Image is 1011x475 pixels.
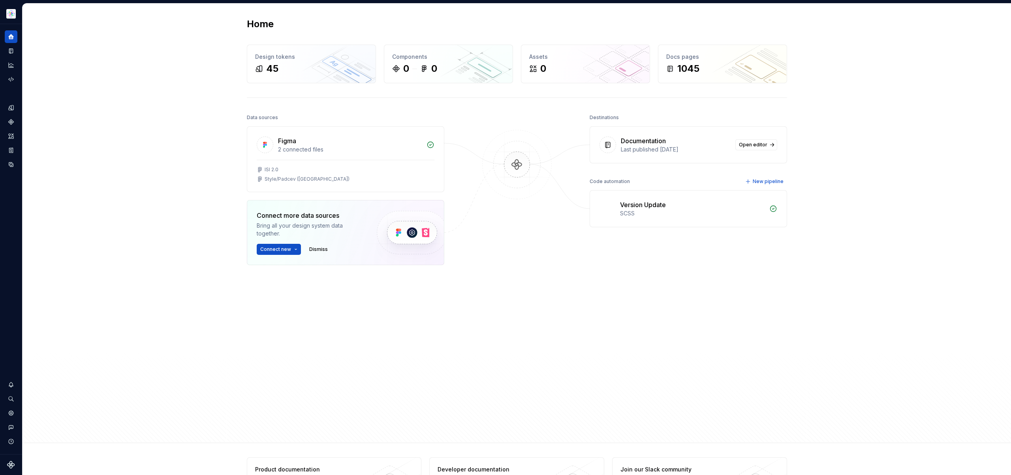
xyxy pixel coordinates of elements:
div: Components [392,53,505,61]
div: Connect more data sources [257,211,363,220]
button: New pipeline [743,176,787,187]
button: Search ⌘K [5,393,17,405]
div: 2 connected files [278,146,422,153]
button: Dismiss [306,244,331,255]
div: SCSS [620,209,765,217]
div: Documentation [621,136,666,146]
a: Components [5,116,17,128]
span: New pipeline [753,178,784,185]
button: Connect new [257,244,301,255]
div: Code automation [590,176,630,187]
a: Assets0 [521,45,650,83]
div: 0 [431,62,437,75]
div: 0 [403,62,409,75]
div: Product documentation [255,466,370,473]
a: Storybook stories [5,144,17,157]
a: Design tokens [5,101,17,114]
button: Contact support [5,421,17,434]
a: Assets [5,130,17,142]
div: Last published [DATE] [621,146,731,153]
div: Bring all your design system data together. [257,222,363,237]
div: 0 [540,62,546,75]
div: ISI 2.0 [265,166,278,173]
div: 1045 [677,62,699,75]
a: Open editor [735,139,777,150]
a: Documentation [5,45,17,57]
svg: Supernova Logo [7,461,15,469]
div: Join our Slack community [620,466,735,473]
span: Connect new [260,246,291,252]
a: Settings [5,407,17,419]
button: Notifications [5,378,17,391]
img: b2369ad3-f38c-46c1-b2a2-f2452fdbdcd2.png [6,9,16,19]
div: Assets [529,53,642,61]
a: Home [5,30,17,43]
div: Figma [278,136,296,146]
div: Style/Padcev ([GEOGRAPHIC_DATA]) [265,176,350,182]
div: Docs pages [666,53,779,61]
div: 45 [266,62,278,75]
div: Developer documentation [438,466,552,473]
a: Components00 [384,45,513,83]
a: Analytics [5,59,17,71]
div: Data sources [247,112,278,123]
div: Version Update [620,200,666,209]
div: Design tokens [255,53,368,61]
h2: Home [247,18,274,30]
span: Dismiss [309,246,328,252]
a: Figma2 connected filesISI 2.0Style/Padcev ([GEOGRAPHIC_DATA]) [247,126,444,192]
span: Open editor [739,142,767,148]
a: Docs pages1045 [658,45,787,83]
a: Code automation [5,73,17,86]
a: Design tokens45 [247,45,376,83]
div: Destinations [590,112,619,123]
a: Data sources [5,158,17,171]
